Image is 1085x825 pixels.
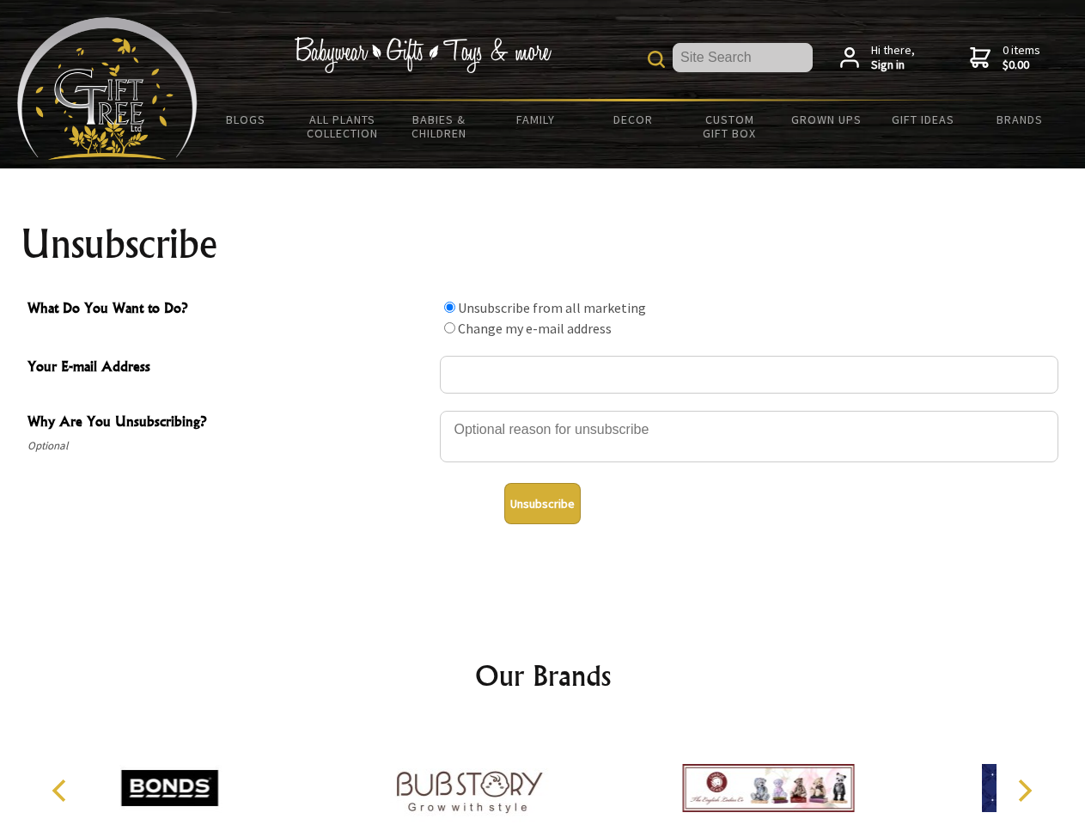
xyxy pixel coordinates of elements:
[198,101,295,137] a: BLOGS
[34,655,1051,696] h2: Our Brands
[871,43,915,73] span: Hi there,
[648,51,665,68] img: product search
[1003,42,1040,73] span: 0 items
[840,43,915,73] a: Hi there,Sign in
[17,17,198,160] img: Babyware - Gifts - Toys and more...
[777,101,875,137] a: Grown Ups
[444,302,455,313] input: What Do You Want to Do?
[584,101,681,137] a: Decor
[444,322,455,333] input: What Do You Want to Do?
[458,299,646,316] label: Unsubscribe from all marketing
[440,411,1058,462] textarea: Why Are You Unsubscribing?
[972,101,1069,137] a: Brands
[294,37,552,73] img: Babywear - Gifts - Toys & more
[458,320,612,337] label: Change my e-mail address
[970,43,1040,73] a: 0 items$0.00
[391,101,488,151] a: Babies & Children
[27,411,431,436] span: Why Are You Unsubscribing?
[504,483,581,524] button: Unsubscribe
[27,297,431,322] span: What Do You Want to Do?
[488,101,585,137] a: Family
[681,101,778,151] a: Custom Gift Box
[1003,58,1040,73] strong: $0.00
[871,58,915,73] strong: Sign in
[440,356,1058,394] input: Your E-mail Address
[43,772,81,810] button: Previous
[27,356,431,381] span: Your E-mail Address
[295,101,392,151] a: All Plants Collection
[21,223,1065,265] h1: Unsubscribe
[1005,772,1043,810] button: Next
[673,43,813,72] input: Site Search
[875,101,972,137] a: Gift Ideas
[27,436,431,456] span: Optional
